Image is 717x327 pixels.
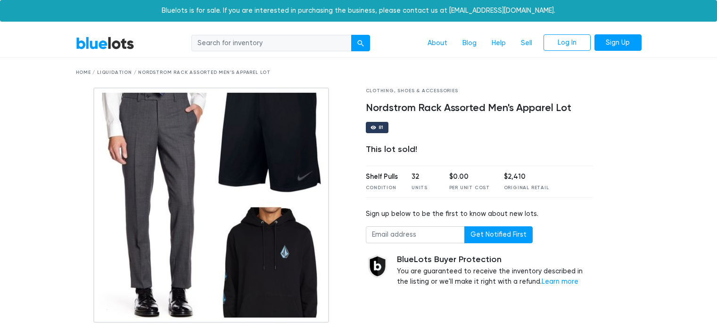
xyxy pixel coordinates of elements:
[366,209,593,219] div: Sign up below to be the first to know about new lots.
[379,125,384,130] div: 81
[412,184,435,191] div: Units
[420,34,455,52] a: About
[366,226,465,243] input: Email address
[504,172,549,182] div: $2,410
[366,184,398,191] div: Condition
[449,184,490,191] div: Per Unit Cost
[594,34,642,51] a: Sign Up
[76,69,642,76] div: Home / Liquidation / Nordstrom Rack Assorted Men's Apparel Lot
[464,226,533,243] button: Get Notified First
[449,172,490,182] div: $0.00
[397,255,593,265] h5: BlueLots Buyer Protection
[93,88,329,323] img: cab9785f-ef59-4e2b-b7d5-6da6cf1e1739-1592549014.jpg
[542,278,578,286] a: Learn more
[76,36,134,50] a: BlueLots
[366,172,398,182] div: Shelf Pulls
[455,34,484,52] a: Blog
[484,34,513,52] a: Help
[366,102,593,114] h4: Nordstrom Rack Assorted Men's Apparel Lot
[366,255,389,278] img: buyer_protection_shield-3b65640a83011c7d3ede35a8e5a80bfdfaa6a97447f0071c1475b91a4b0b3d01.png
[544,34,591,51] a: Log In
[412,172,435,182] div: 32
[366,88,593,95] div: Clothing, Shoes & Accessories
[191,35,352,52] input: Search for inventory
[504,184,549,191] div: Original Retail
[397,255,593,287] div: You are guaranteed to receive the inventory described in the listing or we'll make it right with ...
[366,144,593,155] div: This lot sold!
[513,34,540,52] a: Sell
